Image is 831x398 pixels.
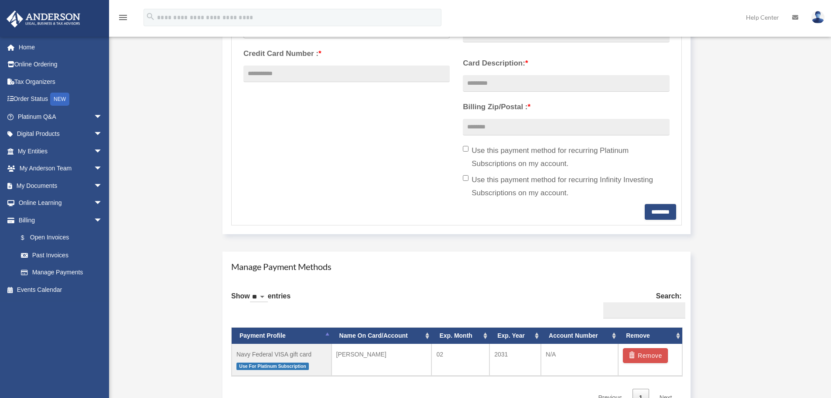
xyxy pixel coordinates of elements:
[463,144,669,170] label: Use this payment method for recurring Platinum Subscriptions on my account.
[6,90,116,108] a: Order StatusNEW
[12,246,116,264] a: Past Invoices
[231,260,682,273] h4: Manage Payment Methods
[243,47,450,60] label: Credit Card Number :
[94,142,111,160] span: arrow_drop_down
[6,211,116,229] a: Billingarrow_drop_down
[431,344,489,376] td: 02
[94,108,111,126] span: arrow_drop_down
[541,344,618,376] td: N/A
[231,290,291,311] label: Show entries
[232,344,332,376] td: Navy Federal VISA gift card
[118,12,128,23] i: menu
[12,264,111,281] a: Manage Payments
[431,328,489,344] th: Exp. Month: activate to sort column ascending
[618,328,682,344] th: Remove: activate to sort column ascending
[94,194,111,212] span: arrow_drop_down
[463,173,669,200] label: Use this payment method for recurring Infinity Investing Subscriptions on my account.
[623,348,668,363] button: Remove
[6,38,116,56] a: Home
[6,177,116,194] a: My Documentsarrow_drop_down
[4,10,83,28] img: Anderson Advisors Platinum Portal
[146,12,155,21] i: search
[94,211,111,229] span: arrow_drop_down
[6,142,116,160] a: My Entitiesarrow_drop_down
[6,108,116,125] a: Platinum Q&Aarrow_drop_down
[603,302,685,319] input: Search:
[50,93,69,106] div: NEW
[6,160,116,177] a: My Anderson Teamarrow_drop_down
[811,11,824,24] img: User Pic
[489,328,541,344] th: Exp. Year: activate to sort column ascending
[12,229,116,247] a: $Open Invoices
[94,160,111,178] span: arrow_drop_down
[94,177,111,195] span: arrow_drop_down
[6,73,116,90] a: Tax Organizers
[250,292,268,302] select: Showentries
[541,328,618,344] th: Account Number: activate to sort column ascending
[489,344,541,376] td: 2031
[6,281,116,298] a: Events Calendar
[463,175,469,181] input: Use this payment method for recurring Infinity Investing Subscriptions on my account.
[332,328,432,344] th: Name On Card/Account: activate to sort column ascending
[6,56,116,73] a: Online Ordering
[463,57,669,70] label: Card Description:
[463,100,669,114] label: Billing Zip/Postal :
[94,125,111,143] span: arrow_drop_down
[26,232,30,243] span: $
[332,344,432,376] td: [PERSON_NAME]
[600,290,682,319] label: Search:
[463,146,469,152] input: Use this payment method for recurring Platinum Subscriptions on my account.
[236,363,309,370] span: Use For Platinum Subscription
[118,15,128,23] a: menu
[232,328,332,344] th: Payment Profile: activate to sort column descending
[6,125,116,143] a: Digital Productsarrow_drop_down
[6,194,116,212] a: Online Learningarrow_drop_down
